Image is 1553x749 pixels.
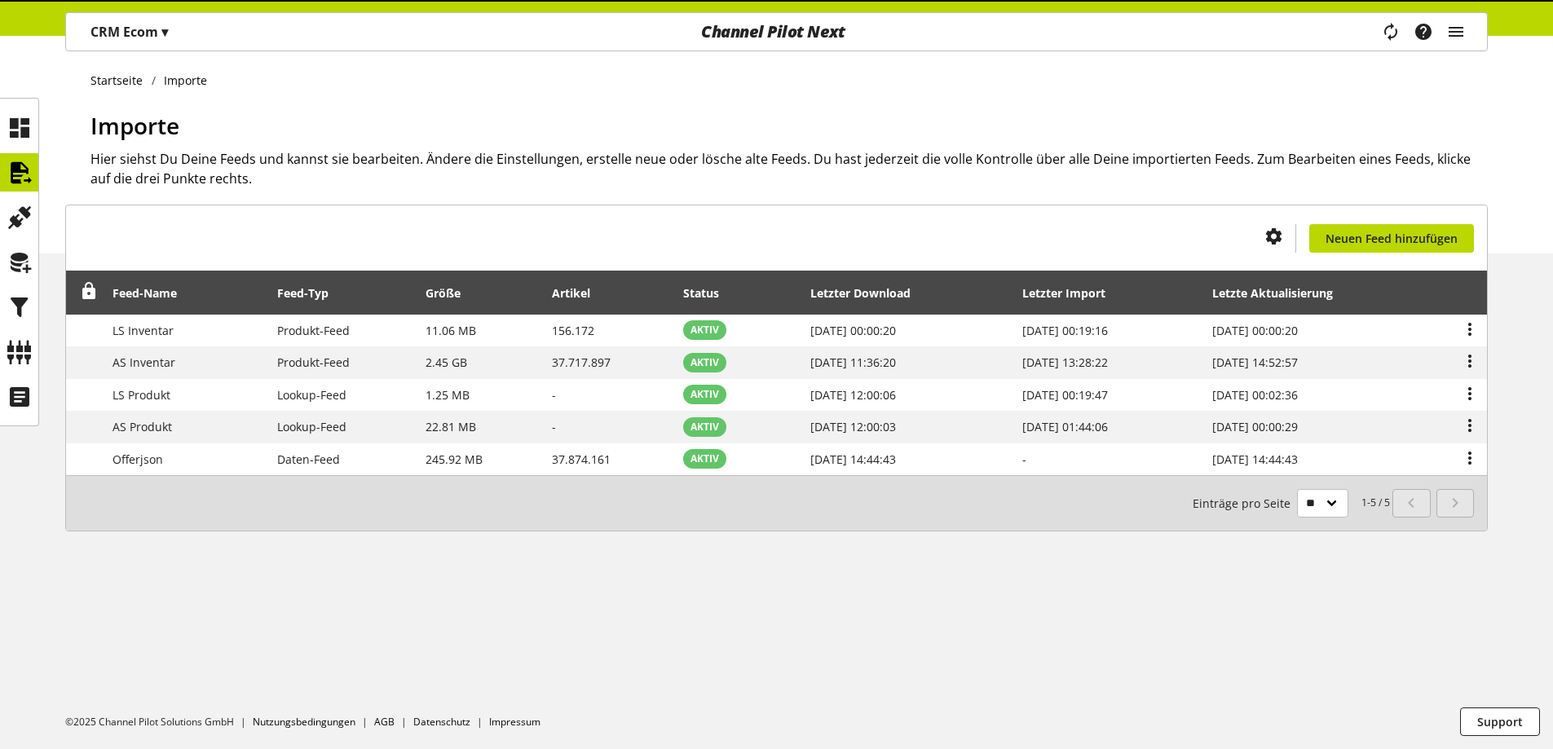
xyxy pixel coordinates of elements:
[277,452,340,467] span: Daten-Feed
[65,12,1488,51] nav: main navigation
[113,419,172,434] span: AS Produkt
[1022,284,1122,302] div: Letzter Import
[161,23,168,41] span: ▾
[690,420,719,434] span: AKTIV
[413,715,470,729] a: Datenschutz
[277,355,350,370] span: Produkt-Feed
[277,387,346,403] span: Lookup-Feed
[113,284,193,302] div: Feed-Name
[1212,387,1298,403] span: [DATE] 00:02:36
[552,284,607,302] div: Artikel
[90,72,152,89] a: Startseite
[810,419,896,434] span: [DATE] 12:00:03
[1212,284,1349,302] div: Letzte Aktualisierung
[1022,419,1108,434] span: [DATE] 01:44:06
[75,283,98,303] div: Entsperren, um Zeilen neu anzuordnen
[1212,323,1298,338] span: [DATE] 00:00:20
[374,715,395,729] a: AGB
[426,355,467,370] span: 2.45 GB
[1022,452,1026,467] span: -
[90,149,1488,188] h2: Hier siehst Du Deine Feeds und kannst sie bearbeiten. Ändere die Einstellungen, erstelle neue ode...
[690,323,719,337] span: AKTIV
[1212,355,1298,370] span: [DATE] 14:52:57
[552,355,611,370] span: 37.717.897
[1022,323,1108,338] span: [DATE] 00:19:16
[277,419,346,434] span: Lookup-Feed
[810,387,896,403] span: [DATE] 12:00:06
[426,452,483,467] span: 245.92 MB
[810,355,896,370] span: [DATE] 11:36:20
[489,715,540,729] a: Impressum
[1022,355,1108,370] span: [DATE] 13:28:22
[426,323,476,338] span: 11.06 MB
[810,452,896,467] span: [DATE] 14:44:43
[810,323,896,338] span: [DATE] 00:00:20
[810,284,927,302] div: Letzter Download
[1193,489,1390,518] small: 1-5 / 5
[113,387,170,403] span: LS Produkt
[253,715,355,729] a: Nutzungsbedingungen
[1309,224,1474,253] a: Neuen Feed hinzufügen
[113,323,174,338] span: LS Inventar
[1326,230,1458,247] span: Neuen Feed hinzufügen
[277,284,345,302] div: Feed-Typ
[552,419,556,434] span: -
[81,283,98,300] span: Entsperren, um Zeilen neu anzuordnen
[277,323,350,338] span: Produkt-Feed
[113,452,163,467] span: Offerjson
[552,452,611,467] span: 37.874.161
[426,419,476,434] span: 22.81 MB
[65,715,253,729] li: ©2025 Channel Pilot Solutions GmbH
[690,452,719,466] span: AKTIV
[552,387,556,403] span: -
[1212,452,1298,467] span: [DATE] 14:44:43
[690,355,719,370] span: AKTIV
[690,387,719,402] span: AKTIV
[1193,495,1297,512] span: Einträge pro Seite
[1460,707,1540,736] button: Support
[1477,713,1523,730] span: Support
[90,110,179,141] span: Importe
[90,22,168,42] p: CRM Ecom
[683,284,735,302] div: Status
[1212,419,1298,434] span: [DATE] 00:00:29
[426,387,470,403] span: 1.25 MB
[1022,387,1108,403] span: [DATE] 00:19:47
[552,323,594,338] span: 156.172
[426,284,477,302] div: Größe
[113,355,175,370] span: AS Inventar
